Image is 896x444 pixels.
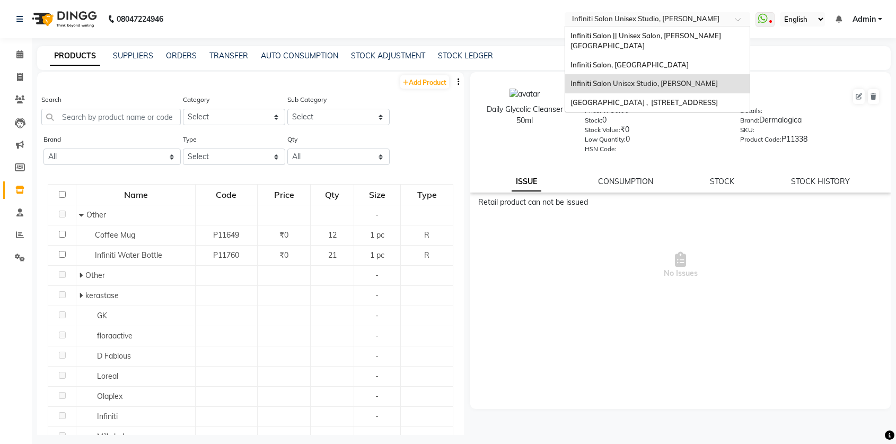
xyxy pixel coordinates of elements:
a: PRODUCTS [50,47,100,66]
label: SKU: [740,125,754,135]
span: P11760 [213,250,239,260]
a: STOCK HISTORY [791,177,850,186]
span: Coffee Mug [95,230,135,240]
span: Expand Row [79,291,85,300]
span: Infiniti Salon, [GEOGRAPHIC_DATA] [570,60,689,69]
a: TRANSFER [209,51,248,60]
span: Infiniti Salon || Unisex Salon, [PERSON_NAME][GEOGRAPHIC_DATA] [570,31,721,50]
label: Stock Value: [585,125,620,135]
span: Infiniti Water Bottle [95,250,162,260]
span: Other [85,271,105,280]
div: Size [355,185,400,204]
span: Loreal [97,371,118,381]
div: Retail product can not be issued [478,197,883,208]
span: - [375,432,379,441]
a: CONSUMPTION [598,177,653,186]
label: Sub Category [287,95,327,105]
a: STOCK ADJUSTMENT [351,51,425,60]
span: - [375,391,379,401]
label: Stock: [585,116,602,125]
a: STOCK LEDGER [438,51,493,60]
ng-dropdown-panel: Options list [565,26,750,113]
span: 21 [328,250,337,260]
div: Qty [311,185,353,204]
label: Details: [740,106,762,116]
span: Admin [853,14,876,25]
span: Infiniti Salon Unisex Studio, [PERSON_NAME] [570,79,718,88]
div: ₹750.00 [585,105,725,120]
span: ₹0 [279,230,288,240]
div: Price [258,185,310,204]
div: 0 [585,115,725,129]
span: R [424,250,429,260]
span: R [424,230,429,240]
span: Collapse Row [79,210,86,220]
span: - [375,271,379,280]
a: ORDERS [166,51,197,60]
label: Low Quantity: [585,135,626,144]
img: logo [27,4,100,34]
span: No Issues [478,212,883,318]
label: Brand: [740,116,759,125]
span: - [375,412,379,421]
div: Daily Glycolic Cleanser 50ml [481,104,569,126]
a: STOCK [710,177,734,186]
span: 1 pc [370,230,384,240]
span: 1 pc [370,250,384,260]
label: Search [41,95,62,105]
label: Product Code: [740,135,781,144]
label: HSN Code: [585,144,617,154]
span: Expand Row [79,271,85,280]
div: ₹0 [585,124,725,139]
span: Infiniti [97,412,118,421]
span: P11649 [213,230,239,240]
div: Type [401,185,452,204]
label: Qty [287,135,297,144]
span: [GEOGRAPHIC_DATA] , [STREET_ADDRESS] [570,98,718,107]
label: Brand [43,135,61,144]
label: Category [183,95,209,105]
span: ₹0 [279,250,288,260]
span: D Fablous [97,351,131,361]
a: Add Product [400,75,449,89]
span: - [375,210,379,220]
span: 12 [328,230,337,240]
div: Dermalogica [740,115,880,129]
span: - [375,291,379,300]
span: Olaplex [97,391,122,401]
span: - [375,311,379,320]
span: kerastase [85,291,119,300]
input: Search by product name or code [41,109,181,125]
div: Code [196,185,257,204]
div: P11338 [740,134,880,149]
a: SUPPLIERS [113,51,153,60]
b: 08047224946 [117,4,163,34]
div: 0 [585,134,725,149]
span: GK [97,311,107,320]
label: Type [183,135,197,144]
a: ISSUE [512,172,541,191]
span: - [375,351,379,361]
img: avatar [510,89,540,100]
a: AUTO CONSUMPTION [261,51,338,60]
span: floraactive [97,331,133,341]
span: - [375,371,379,381]
span: Other [86,210,106,220]
span: Milkshake [97,432,130,441]
span: - [375,331,379,341]
div: Name [77,185,195,204]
